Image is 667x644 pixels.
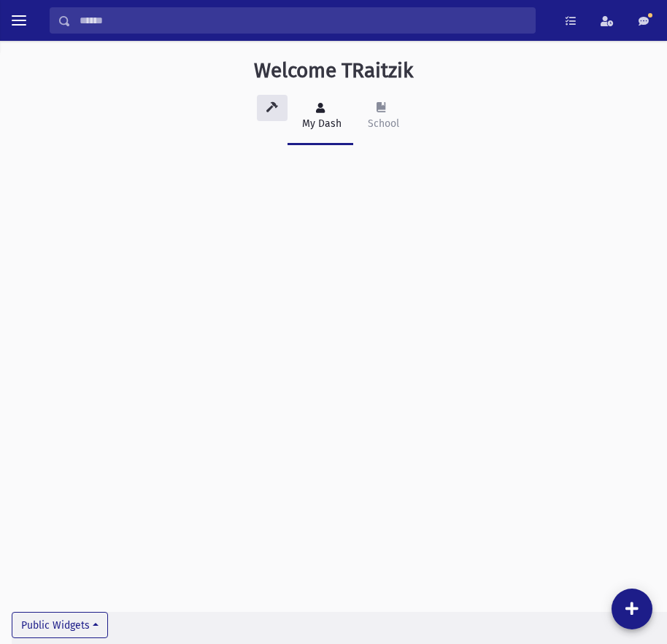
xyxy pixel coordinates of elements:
[299,116,342,131] div: My Dash
[365,116,399,131] div: School
[254,58,413,83] h3: Welcome TRaitzik
[353,89,411,145] a: School
[71,7,535,34] input: Search
[12,612,108,638] button: Public Widgets
[6,7,32,34] button: toggle menu
[288,89,353,145] a: My Dash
